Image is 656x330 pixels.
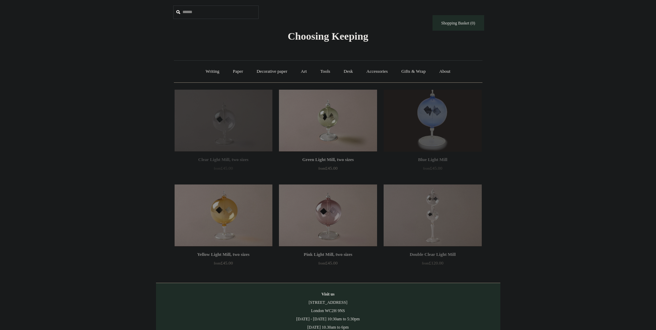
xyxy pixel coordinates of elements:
[250,62,293,81] a: Decorative paper
[314,62,336,81] a: Tools
[384,184,481,247] img: Double Clear Light Mill
[422,261,429,265] span: from
[360,62,394,81] a: Accessories
[279,250,377,279] a: Pink Light Mill, two sizes from£45.00
[337,62,359,81] a: Desk
[175,90,272,152] a: Clear Light Mill, two sizes Clear Light Mill, two sizes
[175,90,272,152] img: Clear Light Mill, two sizes
[279,90,377,152] a: Green Light Mill, two sizes Green Light Mill, two sizes
[214,261,221,265] span: from
[175,250,272,279] a: Yellow Light Mill, two sizes from£45.00
[176,156,271,164] div: Clear Light Mill, two sizes
[384,90,481,152] a: Blue Light Mill Blue Light Mill
[175,184,272,247] img: Yellow Light Mill, two sizes
[384,156,481,184] a: Blue Light Mill from£45.00
[423,167,430,170] span: from
[288,30,368,42] span: Choosing Keeping
[175,156,272,184] a: Clear Light Mill, two sizes from£45.00
[322,292,335,297] strong: Visit us
[281,156,375,164] div: Green Light Mill, two sizes
[385,156,480,164] div: Blue Light Mill
[385,250,480,259] div: Double Clear Light Mill
[384,250,481,279] a: Double Clear Light Mill from£120.00
[214,166,233,171] span: £45.00
[319,261,325,265] span: from
[422,260,443,266] span: £120.00
[319,260,338,266] span: £45.00
[384,90,481,152] img: Blue Light Mill
[319,167,325,170] span: from
[384,184,481,247] a: Double Clear Light Mill Double Clear Light Mill
[199,62,226,81] a: Writing
[433,62,457,81] a: About
[279,156,377,184] a: Green Light Mill, two sizes from£45.00
[279,184,377,247] img: Pink Light Mill, two sizes
[214,167,221,170] span: from
[279,90,377,152] img: Green Light Mill, two sizes
[176,250,271,259] div: Yellow Light Mill, two sizes
[175,184,272,247] a: Yellow Light Mill, two sizes Yellow Light Mill, two sizes
[281,250,375,259] div: Pink Light Mill, two sizes
[214,260,233,266] span: £45.00
[295,62,313,81] a: Art
[279,184,377,247] a: Pink Light Mill, two sizes Pink Light Mill, two sizes
[395,62,432,81] a: Gifts & Wrap
[227,62,249,81] a: Paper
[433,15,484,31] a: Shopping Basket (0)
[319,166,338,171] span: £45.00
[288,36,368,41] a: Choosing Keeping
[423,166,442,171] span: £45.00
